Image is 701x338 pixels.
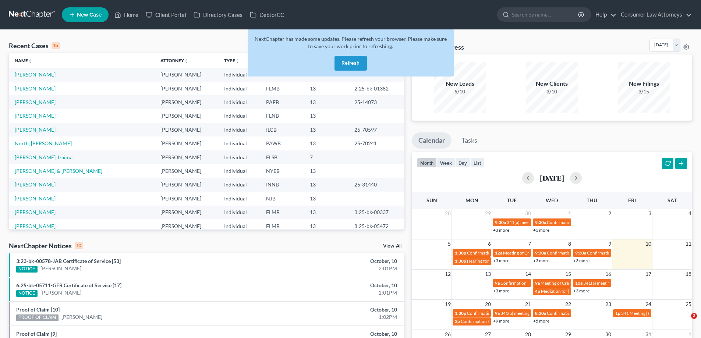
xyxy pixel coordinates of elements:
a: [PERSON_NAME], Izaima [15,154,72,160]
td: 13 [304,109,348,123]
span: 6 [487,239,492,248]
button: month [417,158,437,168]
a: Attorneyunfold_more [160,58,188,63]
td: FLMB [260,82,304,95]
div: October, 10 [275,306,397,313]
span: 1:30p [455,250,466,256]
td: 2:25-bk-01382 [348,82,404,95]
div: New Leads [434,79,486,88]
a: [PERSON_NAME] [40,289,81,296]
span: 9a [495,310,500,316]
td: FLNB [260,109,304,123]
a: Proof of Claim [9] [16,331,57,337]
span: 30 [524,209,532,218]
span: 1p [615,310,620,316]
i: unfold_more [184,59,188,63]
td: [PERSON_NAME] [155,95,218,109]
td: Individual [218,136,260,150]
td: 13 [304,136,348,150]
a: DebtorCC [246,8,288,21]
td: 7 [304,150,348,164]
div: 1:02PM [275,313,397,321]
button: Refresh [334,56,367,71]
span: Confirmation Hearing for [PERSON_NAME] [461,319,545,324]
div: 5/10 [434,88,486,95]
a: +5 more [533,318,549,324]
span: Mon [465,197,478,203]
button: list [470,158,484,168]
span: Thu [587,197,597,203]
span: 7 [527,239,532,248]
span: 18 [685,270,692,278]
td: ILCB [260,123,304,136]
td: Individual [218,178,260,192]
span: Confirmation Hearing for [PERSON_NAME] [500,280,585,286]
i: unfold_more [235,59,240,63]
td: FLSB [260,150,304,164]
span: 9:30a [535,220,546,225]
a: [PERSON_NAME] [40,265,81,272]
td: Individual [218,95,260,109]
div: Recent Cases [9,41,60,50]
span: 20 [484,300,492,309]
span: 17 [645,270,652,278]
span: 13 [484,270,492,278]
span: 21 [524,300,532,309]
td: 13 [304,178,348,192]
span: 24 [645,300,652,309]
td: Individual [218,123,260,136]
td: INNB [260,178,304,192]
span: Confirmation hearing for [PERSON_NAME] [467,310,550,316]
td: [PERSON_NAME] [155,164,218,178]
a: View All [383,243,401,249]
div: PROOF OF CLAIM [16,314,59,321]
td: 25-14073 [348,95,404,109]
span: 28 [444,209,452,218]
a: Directory Cases [190,8,246,21]
a: Help [592,8,616,21]
span: 2 [608,209,612,218]
span: Wed [546,197,558,203]
td: [PERSON_NAME] [155,136,218,150]
a: [PERSON_NAME] [15,127,56,133]
a: Tasks [455,132,484,149]
td: [PERSON_NAME] [155,150,218,164]
a: [PERSON_NAME] & [PERSON_NAME] [15,168,102,174]
a: +3 more [533,227,549,233]
span: 341(a) meeting for [PERSON_NAME] [500,310,571,316]
span: 10a [575,280,583,286]
td: [PERSON_NAME] [155,82,218,95]
td: 25-31440 [348,178,404,192]
span: Confirmation Hearing for [PERSON_NAME] [547,250,631,256]
span: 19 [444,300,452,309]
td: [PERSON_NAME] [155,109,218,123]
button: day [455,158,470,168]
iframe: Intercom live chat [676,313,694,331]
span: 9:30a [495,220,506,225]
a: North, [PERSON_NAME] [15,140,72,146]
div: 10 [75,242,83,249]
a: 3:23-bk-00578-JAB Certificate of Service [53] [16,258,121,264]
td: [PERSON_NAME] [155,192,218,205]
span: 23 [605,300,612,309]
a: +3 more [573,288,590,293]
a: +3 more [533,258,549,263]
span: 10 [645,239,652,248]
td: PAEB [260,95,304,109]
span: 14 [524,270,532,278]
span: Confirmation hearing for [PERSON_NAME] [587,250,670,256]
a: [PERSON_NAME] [15,113,56,119]
span: 9:30a [575,250,586,256]
td: Individual [218,109,260,123]
span: 11 [685,239,692,248]
td: [PERSON_NAME] [155,219,218,233]
span: 4p [535,288,540,294]
td: Individual [218,192,260,205]
td: 13 [304,82,348,95]
div: NextChapter Notices [9,241,83,250]
td: 13 [304,192,348,205]
span: 5 [447,239,452,248]
div: New Clients [526,79,578,88]
span: 341(a) meeting for [PERSON_NAME] [507,220,578,225]
span: NextChapter has made some updates. Please refresh your browser. Please make sure to save your wor... [255,36,447,49]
